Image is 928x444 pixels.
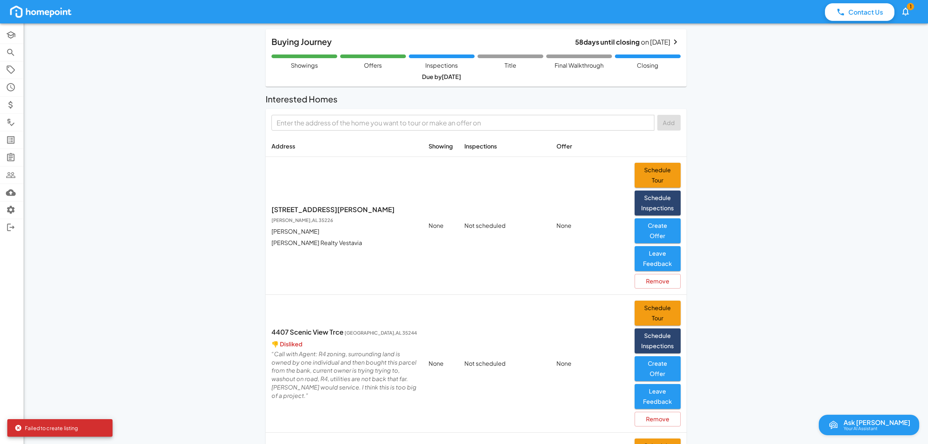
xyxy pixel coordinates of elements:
button: Open chat with Reva [819,415,919,435]
button: Remove [635,412,681,426]
div: Title work hasn't begun yet. This typically occurs after the inspection period. [478,54,543,70]
p: Title [505,61,516,70]
p: None [429,360,453,368]
div: Your offer has been accepted! We'll now proceed with your due diligence steps. [340,54,406,70]
p: “ Call with Agent: R4 zoning, surrounding land is owned by one individual and then bought this pa... [271,350,417,400]
p: Your AI Assistant [844,426,878,431]
p: Final Walkthrough [555,61,604,70]
button: 1 [898,2,913,21]
button: Schedule Tour [635,301,681,326]
span: [GEOGRAPHIC_DATA] , AL 35244 [345,330,417,336]
div: Failed to create listing [15,421,78,434]
p: [PERSON_NAME] [271,227,417,236]
p: on [DATE] [575,37,670,47]
p: Not scheduled [464,360,545,368]
p: 👎 Disliked [271,340,303,349]
p: None [556,222,623,230]
img: homepoint_logo_white.png [9,4,73,19]
p: Inspections [464,142,545,151]
button: Schedule Inspections [635,328,681,353]
span: [PERSON_NAME] , AL 35226 [271,217,333,223]
button: Create Offer [635,356,681,381]
div: Your final walkthrough hasn't been scheduled yet. This happens after inspections are complete. [546,54,612,70]
p: Closing [637,61,658,70]
p: Due by [DATE] [422,73,461,81]
button: Create Offer [635,218,681,243]
p: Contact Us [848,7,883,17]
button: Remove [635,274,681,289]
p: Showing [429,142,453,151]
button: Leave Feedback [635,246,681,271]
div: You have an accepted offer and showings are complete. [271,54,337,70]
p: Offers [364,61,382,70]
div: Closing is scheduled. Prepare for the final walkthrough and document signing. [615,54,681,70]
button: Schedule Tour [635,163,681,188]
p: Ask [PERSON_NAME] [844,419,910,426]
p: Offer [556,142,623,151]
p: [PERSON_NAME] Realty Vestavia [271,239,417,247]
button: Leave Feedback [635,384,681,409]
span: 1 [907,3,914,10]
p: None [556,360,623,368]
button: Schedule Inspections [635,191,681,215]
h6: Interested Homes [266,93,338,106]
p: None [429,222,453,230]
p: Address [271,142,417,151]
p: [STREET_ADDRESS][PERSON_NAME] [271,204,417,225]
p: Inspections [425,61,458,70]
p: Showings [291,61,318,70]
p: Not scheduled [464,222,545,230]
div: Inspections are in progress. After inspections, you may request repairs based on the findings. [409,54,475,81]
h6: Buying Journey [271,35,332,49]
img: Reva [828,419,839,431]
b: 58 days until closing [575,38,640,46]
input: Enter the address of the home you want to tour or make an offer on [274,117,640,128]
p: 4407 Scenic View Trce [271,327,417,337]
